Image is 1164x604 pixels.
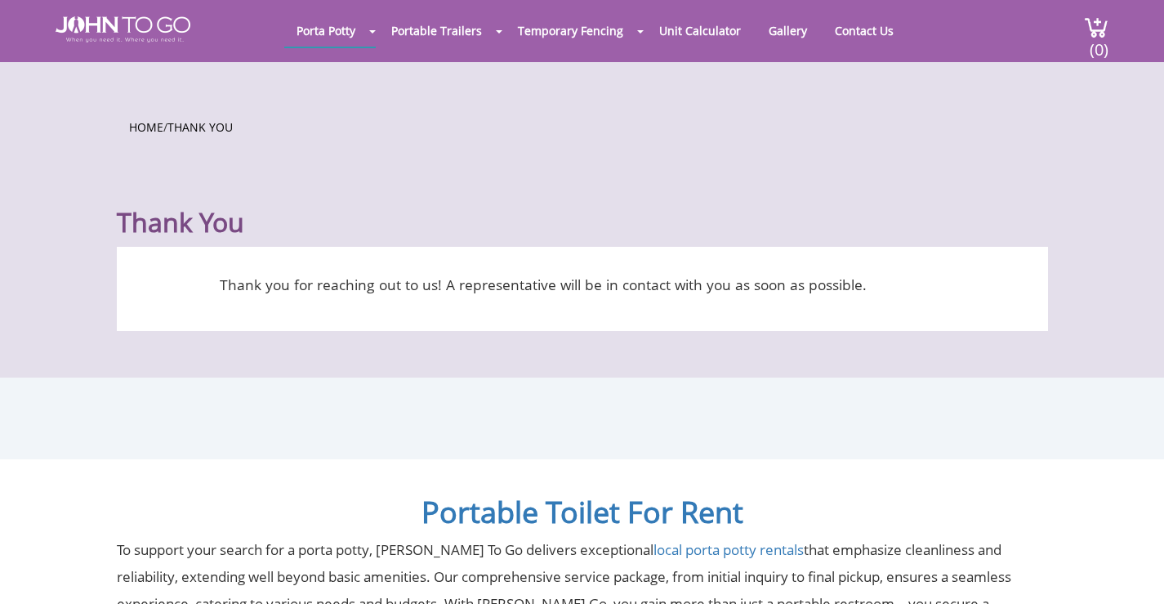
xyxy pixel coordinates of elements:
[284,15,368,47] a: Porta Potty
[379,15,494,47] a: Portable Trailers
[823,15,906,47] a: Contact Us
[129,119,163,135] a: Home
[421,492,743,532] a: Portable Toilet For Rent
[117,167,1048,239] h1: Thank You
[506,15,636,47] a: Temporary Fencing
[756,15,819,47] a: Gallery
[141,271,946,298] p: Thank you for reaching out to us! A representative will be in contact with you as soon as possible.
[167,119,233,135] a: Thank You
[1089,25,1108,60] span: (0)
[56,16,190,43] img: JOHN to go
[1084,16,1108,38] img: cart a
[129,115,1036,136] ul: /
[653,540,804,559] a: local porta potty rentals
[647,15,753,47] a: Unit Calculator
